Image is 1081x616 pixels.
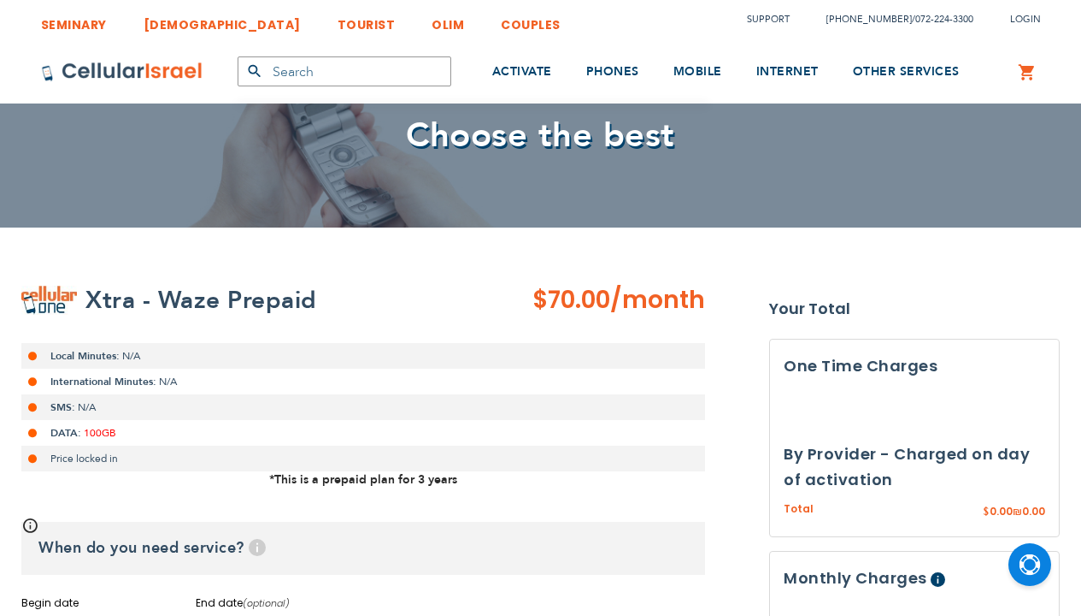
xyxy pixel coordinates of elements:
[249,539,266,556] span: Help
[983,505,990,520] span: $
[144,4,301,36] a: [DEMOGRAPHIC_DATA]
[50,400,75,414] strong: SMS:
[747,13,790,26] a: Support
[41,4,107,36] a: SEMINARY
[269,471,457,488] strong: *This is a prepaid plan for 3 years
[122,349,140,363] span: N/A
[853,63,960,80] span: OTHER SERVICES
[1010,13,1041,26] span: Login
[78,400,96,414] span: N/A
[159,375,177,388] span: N/A
[756,63,819,80] span: INTERNET
[673,40,722,104] a: MOBILE
[21,286,77,315] img: Xtra - Waze prepaid
[21,522,705,575] h3: When do you need service?
[853,40,960,104] a: OTHER SERVICES
[756,40,819,104] a: INTERNET
[784,567,927,589] span: Monthly Charges
[769,296,1060,322] strong: Your Total
[50,349,120,363] strong: Local Minutes:
[21,446,705,471] li: Price locked in
[1022,504,1045,518] span: 0.00
[990,504,1013,518] span: 0.00
[492,63,552,80] span: ACTIVATE
[586,63,639,80] span: PHONES
[50,426,81,440] strong: DATA:
[673,63,722,80] span: MOBILE
[501,4,561,36] a: COUPLES
[931,572,945,587] span: Help
[492,40,552,104] a: ACTIVATE
[610,283,705,317] span: /month
[915,13,973,26] a: 072-224-3300
[784,501,814,518] span: Total
[85,283,317,317] h2: Xtra - Waze Prepaid
[784,441,1045,493] h3: By Provider - Charged on day of activation
[784,353,1045,379] h3: One Time Charges
[532,283,610,317] span: $70.00
[84,426,116,440] span: 100GB
[338,4,396,36] a: TOURIST
[50,375,156,388] strong: International Minutes:
[243,596,290,610] i: (optional)
[1013,505,1022,520] span: ₪
[238,56,451,86] input: Search
[41,62,203,82] img: Cellular Israel Logo
[586,40,639,104] a: PHONES
[406,112,675,159] span: Choose the best
[21,595,182,611] label: Begin date
[432,4,464,36] a: OLIM
[826,13,912,26] a: [PHONE_NUMBER]
[809,7,973,32] li: /
[196,595,356,611] label: End date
